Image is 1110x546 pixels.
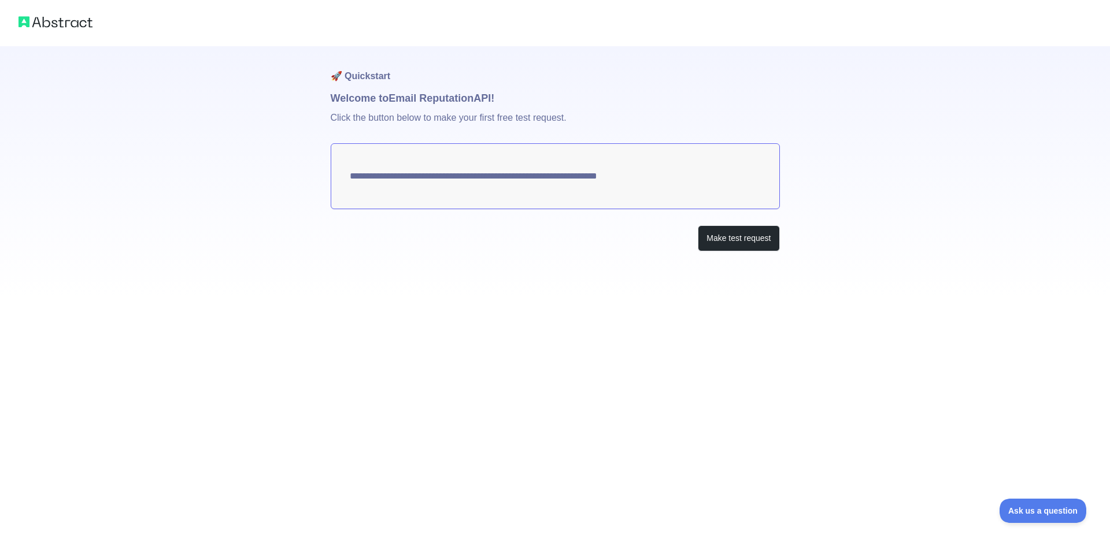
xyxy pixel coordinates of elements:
h1: 🚀 Quickstart [331,46,780,90]
button: Make test request [698,225,779,251]
iframe: Toggle Customer Support [1000,499,1087,523]
h1: Welcome to Email Reputation API! [331,90,780,106]
img: Abstract logo [18,14,92,30]
p: Click the button below to make your first free test request. [331,106,780,143]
